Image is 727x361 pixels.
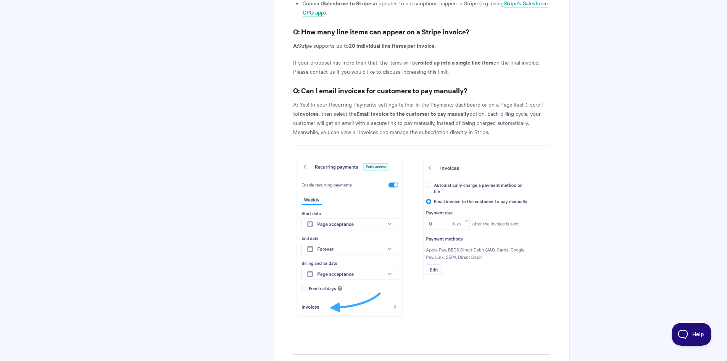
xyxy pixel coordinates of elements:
b: A: [293,41,298,49]
img: file-gwII1g8HOQ.png [423,159,532,283]
strong: rolled up into a single line item [418,58,493,66]
iframe: Toggle Customer Support [672,323,712,346]
b: Email invoice to the customer to pay manually [356,109,469,117]
strong: Q: Can I email invoices for customers to pay manually? [293,86,467,95]
strong: 20 individual line items per invoice [349,41,435,49]
img: file-CdvlzS8Co9.png [296,159,403,317]
b: Invoices [298,109,319,117]
strong: Q: How many line items can appear on a Stripe invoice? [293,27,469,36]
p: A: Yes! In your Recurring Payments settings (either in the Payments dashboard or on a Page itself... [293,100,550,136]
p: Stripe supports up to . [293,41,550,50]
p: If your proposal has more than that, the items will be on the final invoice. Please contact us if... [293,58,550,76]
